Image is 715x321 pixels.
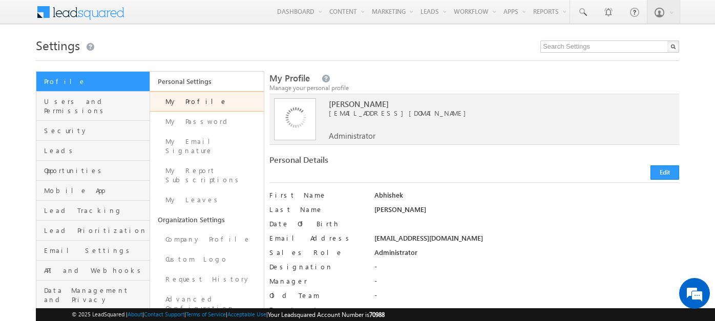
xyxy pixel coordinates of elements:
[329,99,657,109] span: [PERSON_NAME]
[150,269,264,289] a: Request History
[72,310,385,319] span: © 2025 LeadSquared | | | | |
[269,219,364,228] label: Date Of Birth
[269,276,364,286] label: Manager
[36,121,150,141] a: Security
[150,72,264,91] a: Personal Settings
[269,190,364,200] label: First Name
[150,112,264,132] a: My Password
[44,246,147,255] span: Email Settings
[44,206,147,215] span: Lead Tracking
[44,186,147,195] span: Mobile App
[268,311,385,318] span: Your Leadsquared Account Number is
[36,221,150,241] a: Lead Prioritization
[150,249,264,269] a: Custom Logo
[269,155,469,169] div: Personal Details
[36,141,150,161] a: Leads
[374,291,679,305] div: -
[374,248,679,262] div: Administrator
[36,261,150,281] a: API and Webhooks
[150,132,264,161] a: My Email Signature
[44,166,147,175] span: Opportunities
[44,77,147,86] span: Profile
[36,92,150,121] a: Users and Permissions
[150,161,264,190] a: My Report Subscriptions
[36,281,150,310] a: Data Management and Privacy
[144,311,184,317] a: Contact Support
[36,201,150,221] a: Lead Tracking
[227,311,266,317] a: Acceptable Use
[150,210,264,229] a: Organization Settings
[329,109,657,118] span: [EMAIL_ADDRESS][DOMAIN_NAME]
[150,190,264,210] a: My Leaves
[269,262,364,271] label: Designation
[369,311,385,318] span: 70988
[44,286,147,304] span: Data Management and Privacy
[150,229,264,249] a: Company Profile
[44,126,147,135] span: Security
[44,266,147,275] span: API and Webhooks
[36,37,80,53] span: Settings
[150,289,264,318] a: Advanced Configuration
[329,131,375,140] span: Administrator
[269,205,364,214] label: Last Name
[128,311,142,317] a: About
[269,305,364,314] label: Department
[44,146,147,155] span: Leads
[36,72,150,92] a: Profile
[374,276,679,291] div: -
[650,165,679,180] button: Edit
[44,226,147,235] span: Lead Prioritization
[269,72,310,84] span: My Profile
[374,305,679,319] div: -
[269,83,679,93] div: Manage your personal profile
[36,181,150,201] a: Mobile App
[374,262,679,276] div: -
[36,161,150,181] a: Opportunities
[374,190,679,205] div: Abhishek
[540,40,679,53] input: Search Settings
[186,311,226,317] a: Terms of Service
[36,241,150,261] a: Email Settings
[44,97,147,115] span: Users and Permissions
[269,248,364,257] label: Sales Role
[150,91,264,112] a: My Profile
[269,233,364,243] label: Email Address
[374,233,679,248] div: [EMAIL_ADDRESS][DOMAIN_NAME]
[269,291,364,300] label: Old Team
[374,205,679,219] div: [PERSON_NAME]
